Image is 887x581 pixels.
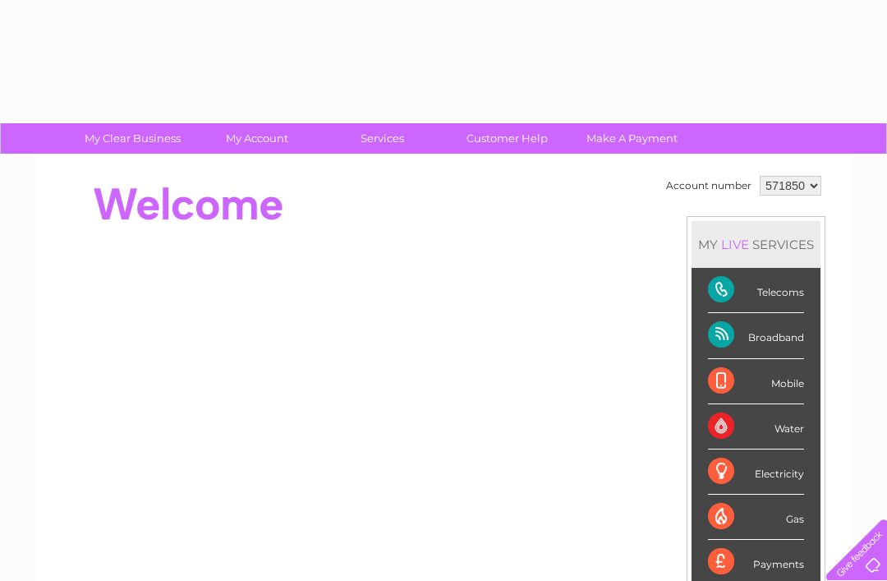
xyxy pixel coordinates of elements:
[708,359,804,404] div: Mobile
[65,123,200,154] a: My Clear Business
[708,313,804,358] div: Broadband
[662,172,756,200] td: Account number
[315,123,450,154] a: Services
[564,123,700,154] a: Make A Payment
[190,123,325,154] a: My Account
[708,268,804,313] div: Telecoms
[708,450,804,495] div: Electricity
[708,404,804,450] div: Water
[439,123,575,154] a: Customer Help
[692,221,820,268] div: MY SERVICES
[708,495,804,540] div: Gas
[718,237,752,252] div: LIVE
